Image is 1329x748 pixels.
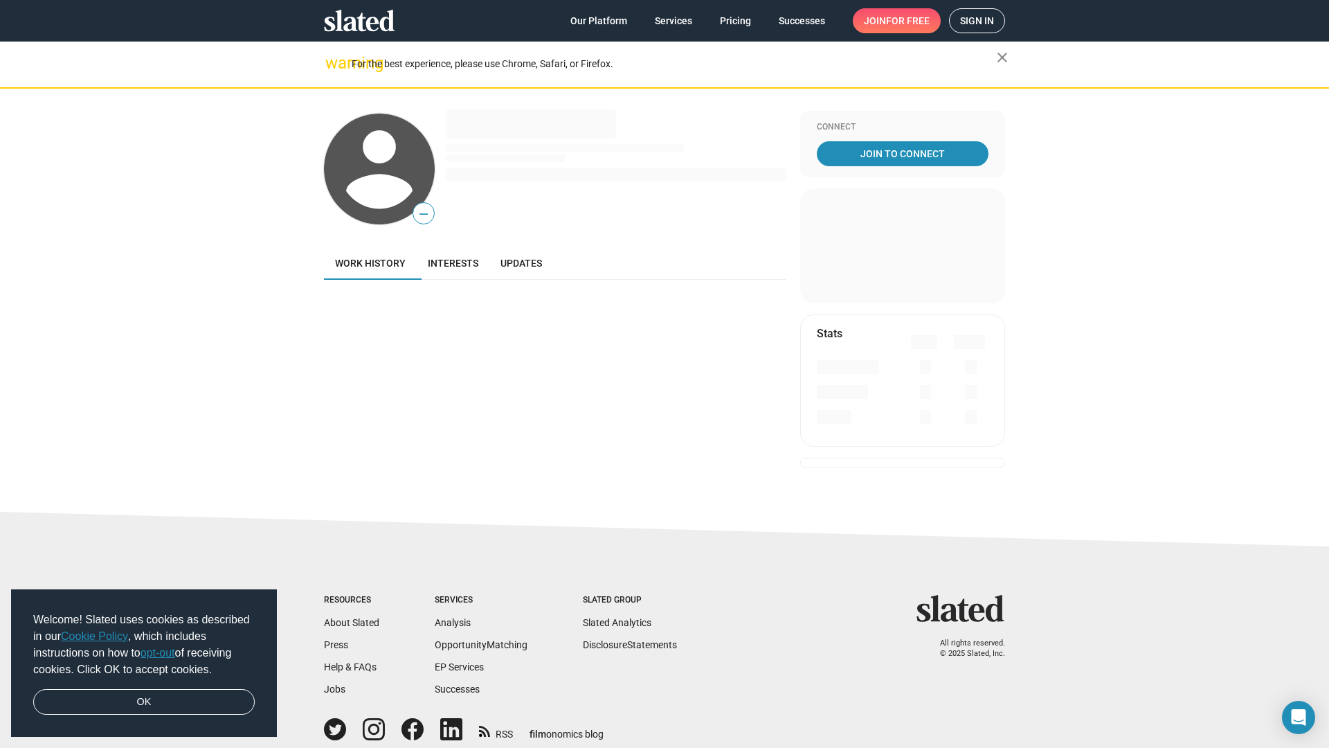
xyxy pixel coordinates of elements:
[413,205,434,223] span: —
[428,258,478,269] span: Interests
[570,8,627,33] span: Our Platform
[583,595,677,606] div: Slated Group
[994,49,1011,66] mat-icon: close
[817,141,988,166] a: Join To Connect
[33,689,255,715] a: dismiss cookie message
[324,661,377,673] a: Help & FAQs
[530,717,604,741] a: filmonomics blog
[1282,701,1315,734] div: Open Intercom Messenger
[925,639,1005,659] p: All rights reserved. © 2025 Slated, Inc.
[559,8,638,33] a: Our Platform
[583,639,677,650] a: DisclosureStatements
[435,639,527,650] a: OpportunityMatching
[949,8,1005,33] a: Sign in
[324,247,417,280] a: Work history
[324,639,348,650] a: Press
[820,141,986,166] span: Join To Connect
[61,630,128,642] a: Cookie Policy
[324,684,345,695] a: Jobs
[335,258,406,269] span: Work history
[11,589,277,738] div: cookieconsent
[324,595,379,606] div: Resources
[583,617,651,628] a: Slated Analytics
[779,8,825,33] span: Successes
[141,647,175,659] a: opt-out
[655,8,692,33] span: Services
[853,8,941,33] a: Joinfor free
[644,8,703,33] a: Services
[325,55,342,71] mat-icon: warning
[33,612,255,678] span: Welcome! Slated uses cookies as described in our , which includes instructions on how to of recei...
[417,247,489,280] a: Interests
[479,720,513,741] a: RSS
[435,595,527,606] div: Services
[960,9,994,33] span: Sign in
[324,617,379,628] a: About Slated
[768,8,836,33] a: Successes
[530,729,546,740] span: film
[709,8,762,33] a: Pricing
[435,617,471,628] a: Analysis
[817,326,842,341] mat-card-title: Stats
[352,55,997,73] div: For the best experience, please use Chrome, Safari, or Firefox.
[435,661,484,673] a: EP Services
[817,122,988,133] div: Connect
[489,247,553,280] a: Updates
[886,8,930,33] span: for free
[720,8,751,33] span: Pricing
[500,258,542,269] span: Updates
[864,8,930,33] span: Join
[435,684,480,695] a: Successes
